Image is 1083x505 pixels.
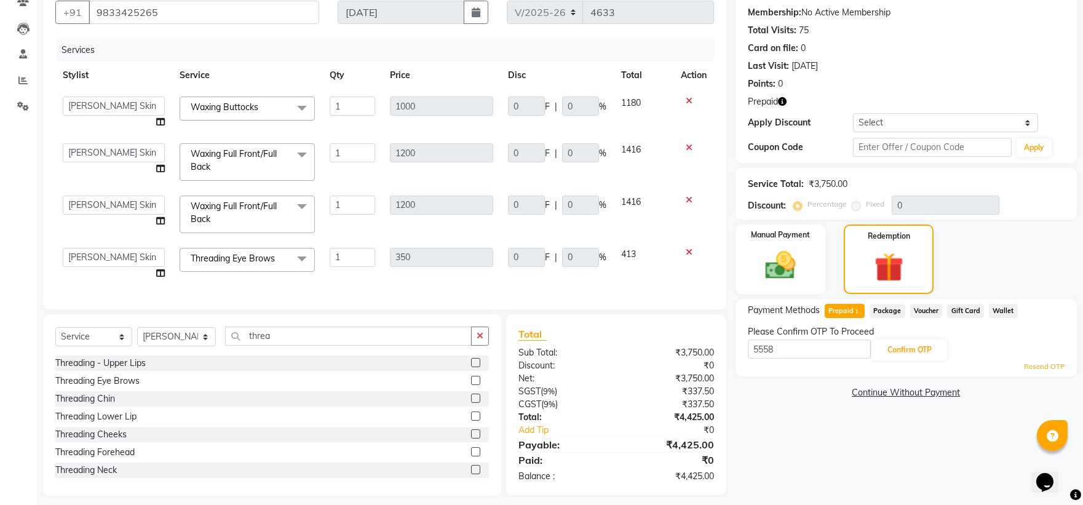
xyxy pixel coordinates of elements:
[748,178,804,191] div: Service Total:
[55,446,135,459] div: Threading Forehead
[599,147,606,160] span: %
[616,398,723,411] div: ₹337.50
[225,327,472,346] input: Search or Scan
[55,62,172,89] th: Stylist
[543,386,555,396] span: 9%
[383,62,501,89] th: Price
[1031,456,1071,493] iframe: chat widget
[748,95,778,108] span: Prepaid
[599,199,606,212] span: %
[518,328,547,341] span: Total
[809,178,847,191] div: ₹3,750.00
[748,78,776,90] div: Points:
[57,39,723,62] div: Services
[616,346,723,359] div: ₹3,750.00
[172,62,322,89] th: Service
[509,385,616,398] div: ( )
[825,304,865,318] span: Prepaid
[191,201,277,225] span: Waxing Full Front/Full Back
[748,325,1065,338] div: Please Confirm OTP To Proceed
[555,251,557,264] span: |
[616,372,723,385] div: ₹3,750.00
[801,42,806,55] div: 0
[868,231,910,242] label: Redemption
[55,428,127,441] div: Threading Cheeks
[621,97,641,108] span: 1180
[614,62,673,89] th: Total
[509,359,616,372] div: Discount:
[545,199,550,212] span: F
[853,138,1012,157] input: Enter Offer / Coupon Code
[738,386,1074,399] a: Continue Without Payment
[509,470,616,483] div: Balance :
[191,101,258,113] span: Waxing Buttocks
[599,100,606,113] span: %
[947,304,984,318] span: Gift Card
[55,392,115,405] div: Threading Chin
[544,399,555,409] span: 9%
[673,62,714,89] th: Action
[545,251,550,264] span: F
[910,304,943,318] span: Voucher
[509,398,616,411] div: ( )
[509,346,616,359] div: Sub Total:
[509,411,616,424] div: Total:
[621,144,641,155] span: 1416
[807,199,847,210] label: Percentage
[191,148,277,172] span: Waxing Full Front/Full Back
[748,340,871,359] input: Enter OTP
[322,62,383,89] th: Qty
[748,60,789,73] div: Last Visit:
[518,399,541,410] span: CGST
[748,24,796,37] div: Total Visits:
[1024,362,1065,372] a: Resend OTP
[55,375,140,388] div: Threading Eye Brows
[545,100,550,113] span: F
[799,24,809,37] div: 75
[258,101,264,113] a: x
[501,62,614,89] th: Disc
[616,437,723,452] div: ₹4,425.00
[555,100,557,113] span: |
[555,147,557,160] span: |
[748,141,854,154] div: Coupon Code
[509,453,616,467] div: Paid:
[518,386,541,397] span: SGST
[1017,138,1052,157] button: Apply
[509,372,616,385] div: Net:
[778,78,783,90] div: 0
[854,308,860,316] span: 1
[748,6,801,19] div: Membership:
[55,464,117,477] div: Threading Neck
[55,410,137,423] div: Threading Lower Lip
[191,253,275,264] span: Threading Eye Brows
[872,340,947,360] button: Confirm OTP
[55,1,90,24] button: +91
[748,304,820,317] span: Payment Methods
[748,6,1065,19] div: No Active Membership
[865,249,913,285] img: _gift.svg
[210,161,216,172] a: x
[509,424,634,437] a: Add Tip
[555,199,557,212] span: |
[616,385,723,398] div: ₹337.50
[756,248,805,283] img: _cash.svg
[791,60,818,73] div: [DATE]
[870,304,905,318] span: Package
[621,249,636,260] span: 413
[616,470,723,483] div: ₹4,425.00
[545,147,550,160] span: F
[634,424,723,437] div: ₹0
[616,411,723,424] div: ₹4,425.00
[599,251,606,264] span: %
[275,253,280,264] a: x
[616,453,723,467] div: ₹0
[89,1,319,24] input: Search by Name/Mobile/Email/Code
[509,437,616,452] div: Payable:
[616,359,723,372] div: ₹0
[748,116,854,129] div: Apply Discount
[989,304,1018,318] span: Wallet
[751,229,810,241] label: Manual Payment
[621,196,641,207] span: 1416
[210,213,216,225] a: x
